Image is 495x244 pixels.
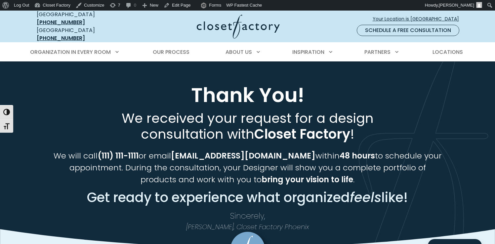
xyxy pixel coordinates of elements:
[226,48,252,56] span: About Us
[262,174,353,185] strong: bring your vision to life
[30,48,111,56] span: Organization in Every Room
[357,25,459,36] a: Schedule a Free Consultation
[37,18,85,26] a: [PHONE_NUMBER]
[197,15,280,39] img: Closet Factory Logo
[25,43,470,61] nav: Primary Menu
[340,150,375,161] strong: 48 hours
[372,13,465,25] a: Your Location is [GEOGRAPHIC_DATA]
[433,48,463,56] span: Locations
[37,26,133,42] div: [GEOGRAPHIC_DATA]
[54,150,442,185] span: We will call or email within to schedule your appointment. During the consultation, your Designer...
[373,16,464,22] span: Your Location is [GEOGRAPHIC_DATA]
[87,188,408,207] span: Get ready to experience what organized like!
[350,188,381,207] em: feels
[122,109,374,143] span: We received your request for a design consultation with !
[98,150,139,161] strong: (111) 111-1111
[230,210,265,221] span: Sincerely,
[364,48,391,56] span: Partners
[292,48,324,56] span: Inspiration
[186,222,309,231] em: [PERSON_NAME], Closet Factory Phoenix
[35,83,460,108] h1: Thank You!
[439,3,474,8] span: [PERSON_NAME]
[171,150,315,161] strong: [EMAIL_ADDRESS][DOMAIN_NAME]
[254,125,350,143] strong: Closet Factory
[153,48,189,56] span: Our Process
[37,34,85,42] a: [PHONE_NUMBER]
[37,11,133,26] div: [GEOGRAPHIC_DATA]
